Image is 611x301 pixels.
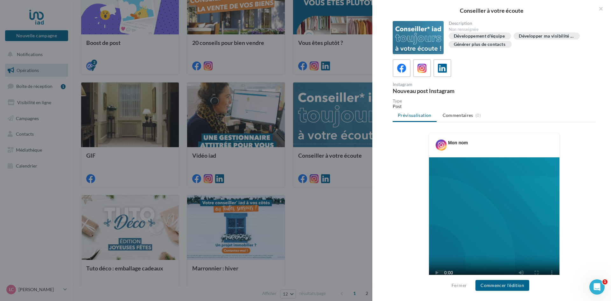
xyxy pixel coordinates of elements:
[443,112,473,118] span: Commentaires
[393,88,492,94] div: Nouveau post Instagram
[519,34,573,38] span: Développer ma visibilité ...
[448,140,468,146] div: Mon nom
[449,282,469,289] button: Fermer
[449,21,591,25] div: Description
[475,113,481,118] span: (0)
[449,27,591,32] div: Non renseignée
[383,8,601,13] div: Conseiller à votre écoute
[475,280,529,291] button: Commencer l'édition
[393,82,492,87] div: Instagram
[602,279,607,284] span: 1
[589,279,605,295] iframe: Intercom live chat
[393,103,596,110] div: Post
[454,34,505,39] div: Développement d'équipe
[393,99,596,103] div: Type
[454,42,505,47] div: Générer plus de contacts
